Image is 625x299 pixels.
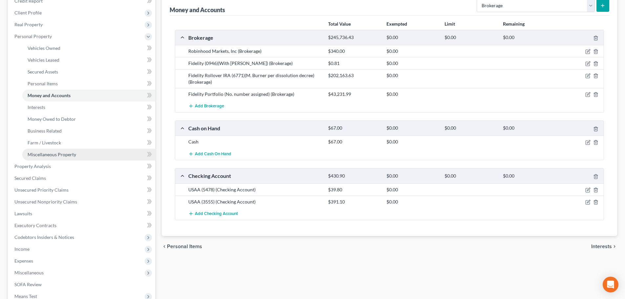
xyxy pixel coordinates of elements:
[9,208,155,220] a: Lawsuits
[9,279,155,290] a: SOFA Review
[14,175,46,181] span: Secured Claims
[383,91,441,97] div: $0.00
[383,199,441,205] div: $0.00
[591,244,617,249] button: Interests chevron_right
[14,270,44,275] span: Miscellaneous
[195,104,224,109] span: Add Brokerage
[14,258,33,264] span: Expenses
[325,34,383,41] div: $245,736.43
[22,54,155,66] a: Vehicles Leased
[383,34,441,41] div: $0.00
[162,244,167,249] i: chevron_left
[195,151,231,157] span: Add Cash on Hand
[328,21,351,27] strong: Total Value
[185,72,325,85] div: Fidelity Rollover IRA (6771)(M. Burner per dissolution decree) (Brokerage)
[14,33,52,39] span: Personal Property
[325,199,383,205] div: $391.10
[14,234,74,240] span: Codebtors Insiders & Notices
[28,69,58,75] span: Secured Assets
[28,128,62,134] span: Business Related
[14,163,51,169] span: Property Analysis
[325,91,383,97] div: $43,231.99
[383,125,441,131] div: $0.00
[325,186,383,193] div: $39.80
[185,199,325,205] div: USAA (3555) (Checking Account)
[325,60,383,67] div: $0.81
[185,172,325,179] div: Checking Account
[612,244,617,249] i: chevron_right
[503,21,525,27] strong: Remaining
[9,160,155,172] a: Property Analysis
[162,244,202,249] button: chevron_left Personal Items
[445,21,455,27] strong: Limit
[188,100,224,112] button: Add Brokerage
[441,125,499,131] div: $0.00
[22,149,155,160] a: Miscellaneous Property
[441,173,499,179] div: $0.00
[325,125,383,131] div: $67.00
[185,60,325,67] div: Fidelity (0946)(With [PERSON_NAME]) (Brokerage)
[383,60,441,67] div: $0.00
[325,72,383,79] div: $202,163.63
[22,137,155,149] a: Farm / Livestock
[28,140,61,145] span: Farm / Livestock
[9,196,155,208] a: Unsecured Nonpriority Claims
[14,246,30,252] span: Income
[14,22,43,27] span: Real Property
[325,48,383,54] div: $340.00
[9,172,155,184] a: Secured Claims
[603,277,618,292] div: Open Intercom Messenger
[383,173,441,179] div: $0.00
[28,104,45,110] span: Interests
[28,45,60,51] span: Vehicles Owned
[188,208,238,220] button: Add Checking Account
[14,223,56,228] span: Executory Contracts
[441,34,499,41] div: $0.00
[28,93,71,98] span: Money and Accounts
[185,139,325,145] div: Cash
[185,125,325,132] div: Cash on Hand
[14,199,77,204] span: Unsecured Nonpriority Claims
[22,66,155,78] a: Secured Assets
[22,90,155,101] a: Money and Accounts
[170,6,225,14] div: Money and Accounts
[185,91,325,97] div: Fidelity Portfolio (No. number assigned) (Brokerage)
[28,57,59,63] span: Vehicles Leased
[28,152,76,157] span: Miscellaneous Property
[167,244,202,249] span: Personal Items
[14,10,42,15] span: Client Profile
[195,211,238,216] span: Add Checking Account
[325,139,383,145] div: $67.00
[591,244,612,249] span: Interests
[386,21,407,27] strong: Exempted
[28,81,58,86] span: Personal Items
[500,173,558,179] div: $0.00
[22,125,155,137] a: Business Related
[500,125,558,131] div: $0.00
[14,282,42,287] span: SOFA Review
[500,34,558,41] div: $0.00
[185,34,325,41] div: Brokerage
[9,184,155,196] a: Unsecured Priority Claims
[383,139,441,145] div: $0.00
[188,148,231,160] button: Add Cash on Hand
[383,48,441,54] div: $0.00
[383,72,441,79] div: $0.00
[383,186,441,193] div: $0.00
[9,220,155,231] a: Executory Contracts
[14,211,32,216] span: Lawsuits
[185,48,325,54] div: Robinhood Markets, Inc (Brokerage)
[22,113,155,125] a: Money Owed to Debtor
[14,293,37,299] span: Means Test
[22,101,155,113] a: Interests
[22,78,155,90] a: Personal Items
[14,187,69,193] span: Unsecured Priority Claims
[28,116,76,122] span: Money Owed to Debtor
[185,186,325,193] div: USAA (5478) (Checking Account)
[22,42,155,54] a: Vehicles Owned
[325,173,383,179] div: $430.90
